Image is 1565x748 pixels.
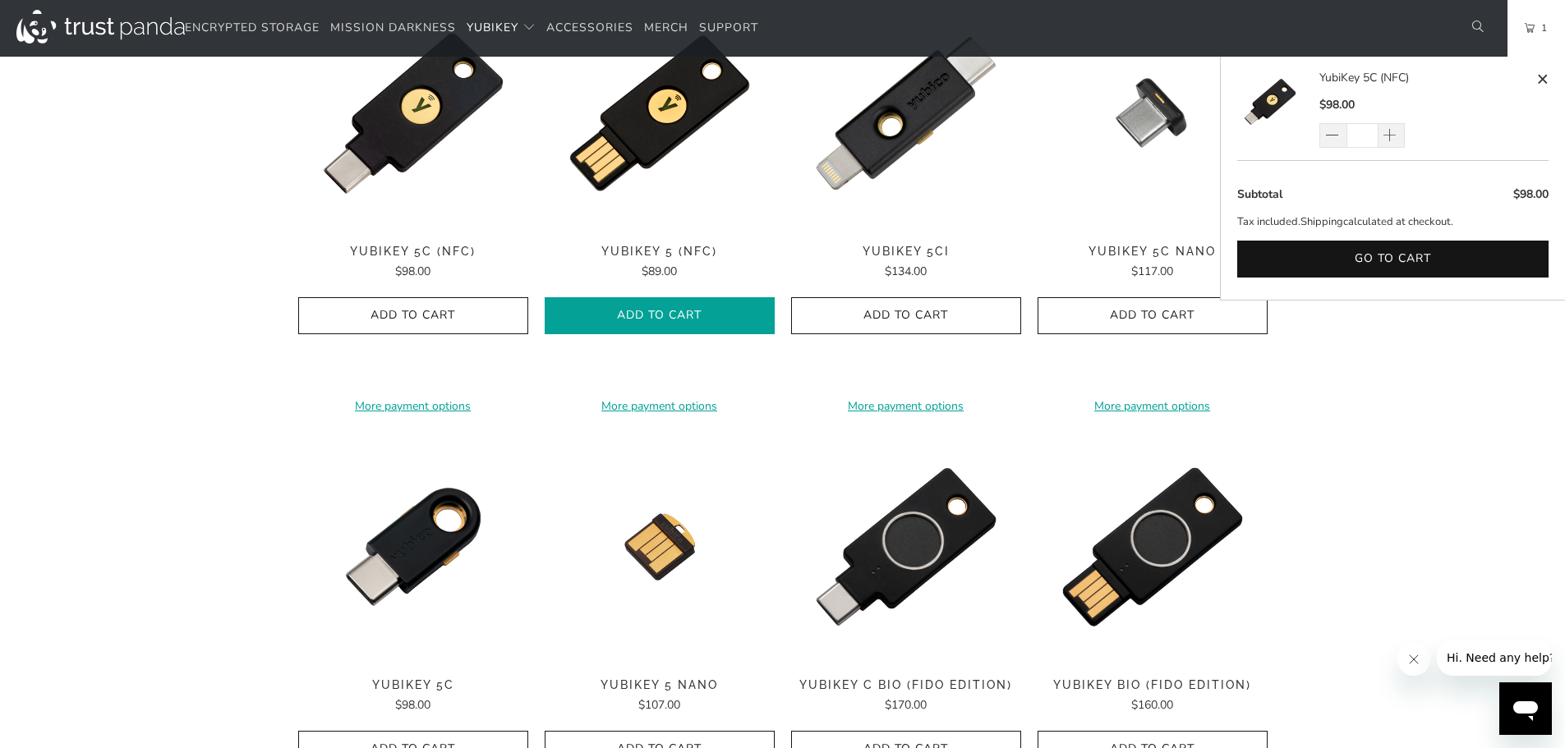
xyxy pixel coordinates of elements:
[1237,69,1303,135] img: YubiKey 5C (NFC)
[545,678,775,714] a: YubiKey 5 Nano $107.00
[545,432,775,662] a: YubiKey 5 Nano - Trust Panda YubiKey 5 Nano - Trust Panda
[10,11,118,25] span: Hi. Need any help?
[1038,432,1268,662] a: YubiKey Bio (FIDO Edition) - Trust Panda YubiKey Bio (FIDO Edition) - Trust Panda
[298,678,528,714] a: YubiKey 5C $98.00
[1535,19,1548,37] span: 1
[16,10,185,44] img: Trust Panda Australia
[1319,69,1532,87] a: YubiKey 5C (NFC)
[545,397,775,415] a: More payment options
[1513,186,1549,202] span: $98.00
[185,9,758,48] nav: Translation missing: en.navigation.header.main_nav
[298,297,528,334] button: Add to Cart
[1055,309,1250,323] span: Add to Cart
[699,9,758,48] a: Support
[185,9,320,48] a: Encrypted Storage
[885,697,927,713] span: $170.00
[1038,245,1268,281] a: YubiKey 5C Nano $117.00
[1437,640,1552,676] iframe: Message from company
[791,245,1021,281] a: YubiKey 5Ci $134.00
[298,432,528,662] a: YubiKey 5C - Trust Panda YubiKey 5C - Trust Panda
[791,297,1021,334] button: Add to Cart
[1237,186,1282,202] span: Subtotal
[642,264,677,279] span: $89.00
[545,432,775,662] img: YubiKey 5 Nano - Trust Panda
[699,20,758,35] span: Support
[1038,678,1268,692] span: YubiKey Bio (FIDO Edition)
[1319,97,1355,112] span: $98.00
[298,432,528,662] img: YubiKey 5C - Trust Panda
[298,397,528,415] a: More payment options
[638,697,680,713] span: $107.00
[644,9,688,48] a: Merch
[395,697,430,713] span: $98.00
[545,245,775,281] a: YubiKey 5 (NFC) $89.00
[545,245,775,259] span: YubiKey 5 (NFC)
[791,432,1021,662] a: YubiKey C Bio (FIDO Edition) - Trust Panda YubiKey C Bio (FIDO Edition) - Trust Panda
[885,264,927,279] span: $134.00
[562,309,757,323] span: Add to Cart
[791,432,1021,662] img: YubiKey C Bio (FIDO Edition) - Trust Panda
[298,678,528,692] span: YubiKey 5C
[1131,697,1173,713] span: $160.00
[791,678,1021,714] a: YubiKey C Bio (FIDO Edition) $170.00
[545,297,775,334] button: Add to Cart
[1397,643,1430,676] iframe: Close message
[1038,397,1268,415] a: More payment options
[330,20,456,35] span: Mission Darkness
[791,678,1021,692] span: YubiKey C Bio (FIDO Edition)
[791,245,1021,259] span: YubiKey 5Ci
[1038,432,1268,662] img: YubiKey Bio (FIDO Edition) - Trust Panda
[1038,245,1268,259] span: YubiKey 5C Nano
[298,245,528,281] a: YubiKey 5C (NFC) $98.00
[1499,682,1552,735] iframe: Button to launch messaging window
[545,678,775,692] span: YubiKey 5 Nano
[467,9,536,48] summary: YubiKey
[808,309,1004,323] span: Add to Cart
[298,245,528,259] span: YubiKey 5C (NFC)
[546,20,633,35] span: Accessories
[1237,69,1319,148] a: YubiKey 5C (NFC)
[467,20,518,35] span: YubiKey
[185,20,320,35] span: Encrypted Storage
[1038,678,1268,714] a: YubiKey Bio (FIDO Edition) $160.00
[1237,241,1549,278] button: Go to cart
[1131,264,1173,279] span: $117.00
[330,9,456,48] a: Mission Darkness
[1237,213,1549,231] p: Tax included. calculated at checkout.
[395,264,430,279] span: $98.00
[315,309,511,323] span: Add to Cart
[546,9,633,48] a: Accessories
[1038,297,1268,334] button: Add to Cart
[644,20,688,35] span: Merch
[791,397,1021,415] a: More payment options
[1300,213,1343,231] a: Shipping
